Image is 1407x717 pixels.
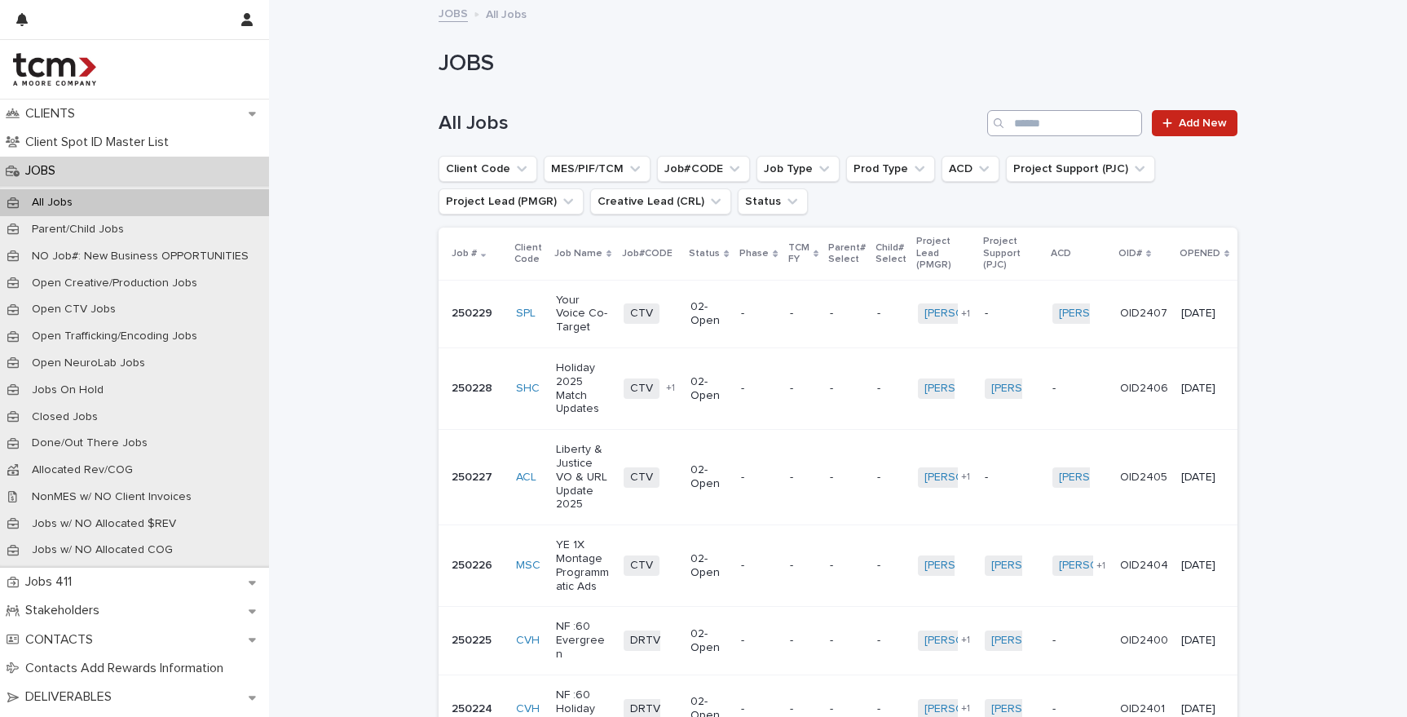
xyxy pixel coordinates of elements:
p: 02-Open [690,552,728,580]
a: SHC [516,382,540,396]
p: NonMES w/ NO Client Invoices [19,490,205,504]
p: 250229 [452,307,503,321]
a: [PERSON_NAME]-TCM [1059,471,1175,485]
p: - [790,471,817,485]
p: OID2407 [1120,307,1168,321]
button: Client Code [439,156,537,182]
span: CTV [624,303,659,324]
p: Closed Jobs [19,410,111,424]
p: Stakeholders [19,603,112,618]
h1: All Jobs [439,112,981,135]
p: Holiday 2025 Match Updates [556,361,611,416]
tr: 250229SPL Your Voice Co-TargetCTV02-Open----[PERSON_NAME]-TCM +1-[PERSON_NAME]-TCM OID2407[DATE]- [439,280,1313,347]
p: Jobs w/ NO Allocated COG [19,543,186,557]
p: YE 1X Montage Programmatic Ads [556,538,611,593]
button: Creative Lead (CRL) [590,188,731,215]
p: OID2401 [1120,702,1168,716]
p: JOBS [19,163,68,179]
p: Job Name [554,245,602,263]
a: [PERSON_NAME]-TCM [1059,307,1175,321]
p: 02-Open [690,463,728,491]
p: Parent/Child Jobs [19,223,137,237]
p: [DATE] [1181,307,1228,321]
span: + 1 [666,383,675,393]
span: CTV [624,378,659,399]
p: [DATE] [1181,702,1228,716]
a: [PERSON_NAME]-TCM [991,634,1108,648]
tr: 250228SHC Holiday 2025 Match UpdatesCTV+102-Open----[PERSON_NAME]-TCM [PERSON_NAME]-TCM -OID2406[... [439,347,1313,429]
p: - [741,382,776,396]
span: + 1 [961,635,970,645]
p: OID2400 [1120,634,1168,648]
p: [DATE] [1181,634,1228,648]
span: + 1 [961,472,970,482]
a: [PERSON_NAME]-TCM [924,634,1041,648]
p: CLIENTS [19,106,88,122]
p: - [741,559,776,573]
p: 02-Open [690,300,728,328]
p: Status [689,245,720,263]
p: - [830,307,864,321]
button: Job Type [756,156,840,182]
p: - [985,307,1039,321]
p: - [790,382,817,396]
a: [PERSON_NAME]-TCM [924,382,1041,396]
span: + 1 [961,309,970,319]
p: OPENED [1180,245,1220,263]
a: [PERSON_NAME]-TCM [924,702,1041,716]
p: - [877,702,905,716]
p: Client Spot ID Master List [19,135,182,150]
p: - [830,634,864,648]
p: - [877,471,905,485]
p: 250224 [452,702,503,716]
div: Search [987,110,1142,136]
p: - [877,382,905,396]
p: Job#CODE [622,245,673,263]
p: - [877,634,905,648]
p: [DATE] [1181,382,1228,396]
img: 4hMmSqQkux38exxPVZHQ [13,53,96,86]
p: OID2404 [1120,559,1168,573]
p: - [877,307,905,321]
p: - [741,634,776,648]
p: - [830,471,864,485]
p: Contacts Add Rewards Information [19,661,236,676]
p: Jobs On Hold [19,383,117,397]
a: [PERSON_NAME]-TCM [924,471,1041,485]
button: MES/PIF/TCM [544,156,651,182]
p: - [985,471,1039,485]
p: - [790,634,817,648]
p: [DATE] [1181,471,1228,485]
p: TCM FY [788,239,809,269]
tr: 250225CVH NF :60 EvergreenDRTV02-Open----[PERSON_NAME]-TCM +1[PERSON_NAME]-TCM -OID2400[DATE]- [439,607,1313,675]
p: 250228 [452,382,503,396]
p: - [830,382,864,396]
tr: 250226MSC YE 1X Montage Programmatic AdsCTV02-Open----[PERSON_NAME]-TCM [PERSON_NAME]-TCM [PERSON... [439,525,1313,607]
span: + 1 [961,704,970,714]
a: CVH [516,702,540,716]
p: 250227 [452,471,503,485]
tr: 250227ACL Liberty & Justice VO & URL Update 2025CTV02-Open----[PERSON_NAME]-TCM +1-[PERSON_NAME]-... [439,430,1313,525]
p: - [741,702,776,716]
span: + 1 [1096,561,1105,571]
p: 02-Open [690,627,728,655]
p: NO Job#: New Business OPPORTUNITIES [19,250,262,263]
a: [PERSON_NAME]-TCM [991,702,1108,716]
p: - [1052,634,1107,648]
h1: JOBS [439,51,1237,78]
p: OID2405 [1120,471,1168,485]
span: DRTV [624,631,667,651]
p: [DATE] [1181,559,1228,573]
a: CVH [516,634,540,648]
p: Liberty & Justice VO & URL Update 2025 [556,443,611,511]
a: [PERSON_NAME]-TCM [924,559,1041,573]
p: - [830,702,864,716]
p: Your Voice Co-Target [556,294,611,334]
p: - [1052,702,1107,716]
p: Open Trafficking/Encoding Jobs [19,330,210,343]
p: Jobs 411 [19,574,85,590]
p: - [741,307,776,321]
p: 250226 [452,559,503,573]
a: [PERSON_NAME]-TCM [991,382,1108,396]
button: Prod Type [846,156,935,182]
